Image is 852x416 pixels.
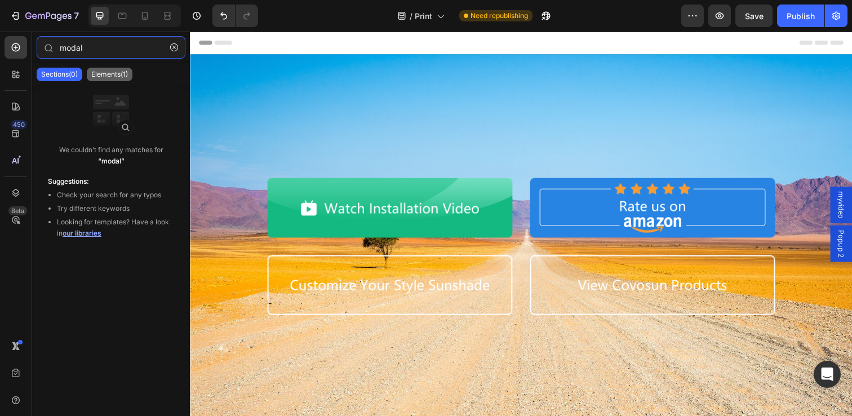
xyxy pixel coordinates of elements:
[79,149,329,210] img: Alt Image
[212,5,258,27] div: Undo/Redo
[37,36,185,59] input: Search Sections & Elements
[59,144,163,167] p: We couldn’t find any matches for
[777,5,824,27] button: Publish
[347,228,597,289] img: Alt Image
[745,11,764,21] span: Save
[57,189,174,201] li: Check your search for any typos
[11,120,27,129] div: 450
[57,203,174,214] li: Try different keywords
[8,206,27,215] div: Beta
[190,32,852,416] iframe: Design area
[5,5,84,27] button: 7
[787,10,815,22] div: Publish
[659,163,671,191] span: myvideo
[659,202,671,231] span: Popup 2
[415,10,432,22] span: Print
[471,11,528,21] span: Need republishing
[347,228,676,289] a: Image Title
[347,149,597,210] img: Alt Image
[91,70,128,79] p: Elements(1)
[347,149,676,210] a: Image Title
[410,10,412,22] span: /
[57,216,174,239] li: Looking for templates? Have a look in
[735,5,773,27] button: Save
[98,157,125,165] span: “modal”
[63,229,101,237] span: our libraries
[74,9,79,23] p: 7
[814,361,841,388] div: Open Intercom Messenger
[41,70,78,79] p: Sections(0)
[79,228,329,289] img: Alt Image
[48,176,174,187] p: Suggestions:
